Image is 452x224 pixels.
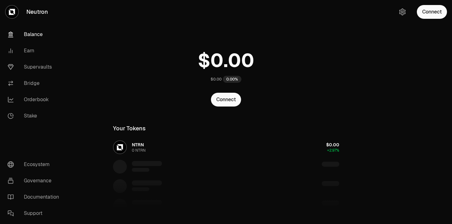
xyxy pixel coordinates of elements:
[3,59,68,75] a: Supervaults
[113,124,146,133] div: Your Tokens
[211,77,222,82] div: $0.00
[211,93,241,107] button: Connect
[3,156,68,173] a: Ecosystem
[3,26,68,43] a: Balance
[3,205,68,221] a: Support
[223,76,241,83] div: 0.00%
[3,91,68,108] a: Orderbook
[3,43,68,59] a: Earn
[417,5,447,19] button: Connect
[3,173,68,189] a: Governance
[3,75,68,91] a: Bridge
[3,189,68,205] a: Documentation
[3,108,68,124] a: Stake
